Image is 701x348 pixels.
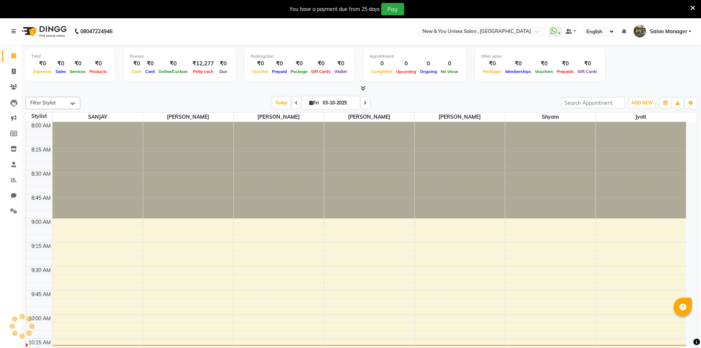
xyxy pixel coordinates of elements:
b: 08047224946 [80,21,112,42]
div: ₹0 [576,60,599,68]
div: ₹0 [217,60,230,68]
div: ₹0 [270,60,289,68]
span: Card [143,69,157,74]
img: logo [19,21,69,42]
div: ₹0 [54,60,68,68]
span: Products [88,69,109,74]
div: 9:00 AM [30,218,52,226]
span: Due [218,69,229,74]
div: 10:15 AM [27,339,52,347]
span: Salon Manager [650,28,687,35]
span: Prepaids [555,69,576,74]
span: Today [272,97,291,108]
div: 8:15 AM [30,146,52,154]
span: Gift Cards [309,69,333,74]
div: Finance [130,53,230,60]
div: 0 [439,60,460,68]
div: 9:45 AM [30,291,52,298]
span: Memberships [503,69,533,74]
div: 0 [369,60,394,68]
span: SANJAY [53,112,143,122]
span: Shyam [505,112,595,122]
span: Packages [481,69,503,74]
div: ₹0 [481,60,503,68]
div: 8:00 AM [30,122,52,130]
input: Search Appointment [561,97,625,108]
span: No show [439,69,460,74]
div: ₹0 [88,60,109,68]
input: 2025-10-03 [321,97,357,108]
span: Expenses [31,69,54,74]
span: Upcoming [394,69,418,74]
div: Total [31,53,109,60]
div: ₹0 [68,60,88,68]
div: Appointment [369,53,460,60]
span: Online/Custom [157,69,189,74]
span: [PERSON_NAME] [143,112,233,122]
span: Fri [307,100,321,106]
div: You have a payment due from 25 days [290,5,380,13]
span: Services [68,69,88,74]
div: Other sales [481,53,599,60]
div: ₹0 [289,60,309,68]
span: Prepaid [270,69,289,74]
div: 9:30 AM [30,267,52,274]
div: 8:45 AM [30,194,52,202]
div: 9:15 AM [30,242,52,250]
div: 0 [418,60,439,68]
div: ₹0 [130,60,143,68]
span: Gift Cards [576,69,599,74]
span: [PERSON_NAME] [415,112,505,122]
div: Redemption [250,53,349,60]
span: Ongoing [418,69,439,74]
button: ADD NEW [629,98,655,108]
span: ADD NEW [631,100,653,106]
span: [PERSON_NAME] [324,112,414,122]
span: Voucher [250,69,270,74]
button: Pay [381,3,404,15]
div: ₹0 [503,60,533,68]
div: ₹0 [333,60,349,68]
span: Sales [54,69,68,74]
div: Stylist [26,112,52,120]
span: [PERSON_NAME] [234,112,324,122]
div: ₹0 [143,60,157,68]
div: ₹0 [157,60,189,68]
div: 8:30 AM [30,170,52,178]
span: Completed [369,69,394,74]
div: ₹12,277 [189,60,217,68]
div: 0 [394,60,418,68]
div: ₹0 [533,60,555,68]
div: ₹0 [555,60,576,68]
span: Jyoti [596,112,686,122]
span: Petty cash [191,69,215,74]
div: ₹0 [250,60,270,68]
span: Wallet [333,69,349,74]
span: Cash [130,69,143,74]
span: Package [289,69,309,74]
span: Vouchers [533,69,555,74]
div: ₹0 [31,60,54,68]
span: Filter Stylist [30,100,56,106]
div: ₹0 [309,60,333,68]
div: 10:00 AM [27,315,52,322]
img: Salon Manager [633,25,646,38]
